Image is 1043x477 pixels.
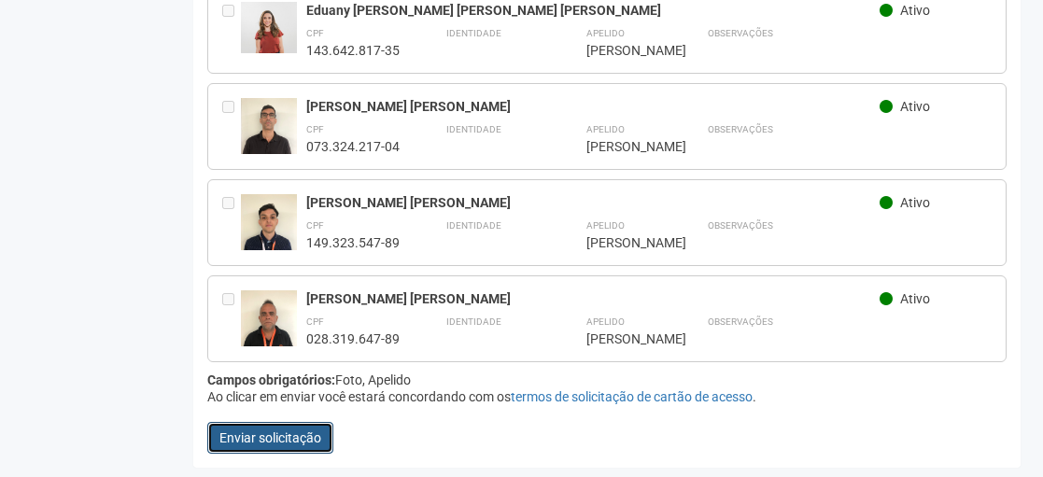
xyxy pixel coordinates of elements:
[586,42,661,59] div: [PERSON_NAME]
[306,316,324,327] strong: CPF
[900,3,930,18] span: Ativo
[306,124,324,134] strong: CPF
[586,234,661,251] div: [PERSON_NAME]
[586,220,625,231] strong: Apelido
[306,330,400,347] div: 028.319.647-89
[900,291,930,306] span: Ativo
[241,2,297,53] img: user.jpg
[207,388,1008,405] div: Ao clicar em enviar você estará concordando com os .
[222,290,241,347] div: Entre em contato com a Aministração para solicitar o cancelamento ou 2a via
[241,98,297,173] img: user.jpg
[586,138,661,155] div: [PERSON_NAME]
[511,389,753,404] a: termos de solicitação de cartão de acesso
[207,372,1008,388] div: Foto, Apelido
[446,124,501,134] strong: Identidade
[446,28,501,38] strong: Identidade
[306,42,400,59] div: 143.642.817-35
[900,99,930,114] span: Ativo
[222,2,241,59] div: Entre em contato com a Aministração para solicitar o cancelamento ou 2a via
[708,220,773,231] strong: Observações
[708,124,773,134] strong: Observações
[446,220,501,231] strong: Identidade
[306,138,400,155] div: 073.324.217-04
[306,2,881,19] div: Eduany [PERSON_NAME] [PERSON_NAME] [PERSON_NAME]
[708,28,773,38] strong: Observações
[241,290,297,365] img: user.jpg
[900,195,930,210] span: Ativo
[586,316,625,327] strong: Apelido
[207,422,333,454] button: Enviar solicitação
[306,28,324,38] strong: CPF
[222,98,241,155] div: Entre em contato com a Aministração para solicitar o cancelamento ou 2a via
[586,28,625,38] strong: Apelido
[708,316,773,327] strong: Observações
[306,194,881,211] div: [PERSON_NAME] [PERSON_NAME]
[207,372,335,387] strong: Campos obrigatórios:
[306,98,881,115] div: [PERSON_NAME] [PERSON_NAME]
[222,194,241,251] div: Entre em contato com a Aministração para solicitar o cancelamento ou 2a via
[306,220,324,231] strong: CPF
[586,124,625,134] strong: Apelido
[586,330,661,347] div: [PERSON_NAME]
[306,234,400,251] div: 149.323.547-89
[306,290,881,307] div: [PERSON_NAME] [PERSON_NAME]
[446,316,501,327] strong: Identidade
[241,194,297,269] img: user.jpg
